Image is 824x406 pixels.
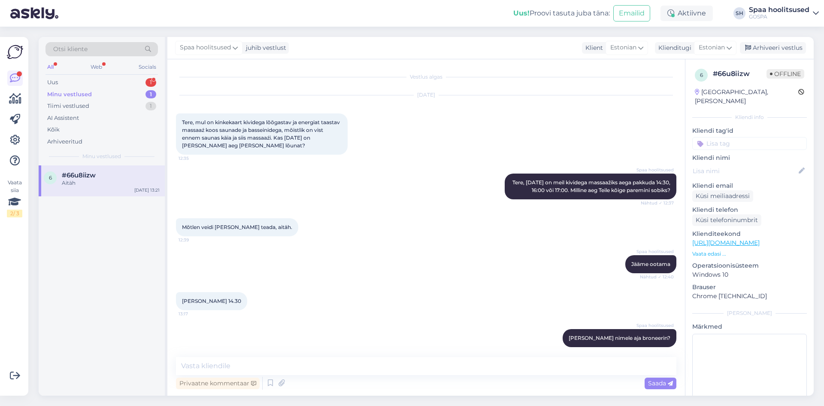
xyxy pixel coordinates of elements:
span: 13:17 [179,311,211,317]
div: [DATE] 13:21 [134,187,160,193]
span: Tere, [DATE] on meil kividega massaažiks aega pakkuda 14:30, 16:00 või 17:00. Milline aeg Teile k... [512,179,672,193]
span: Estonian [610,43,636,52]
div: Aitäh [62,179,160,187]
div: Kliendi info [692,113,807,121]
span: Estonian [699,43,725,52]
div: GOSPA [749,13,809,20]
div: 1 [145,78,156,87]
span: Nähtud ✓ 12:40 [640,274,674,280]
p: Windows 10 [692,270,807,279]
div: SH [733,7,745,19]
div: # 66u8iizw [713,69,766,79]
div: Socials [137,61,158,73]
img: Askly Logo [7,44,23,60]
div: Vestlus algas [176,73,676,81]
p: Kliendi telefon [692,205,807,214]
div: 1 [145,102,156,110]
div: Aktiivne [660,6,713,21]
div: Arhiveeritud [47,137,82,146]
div: Spaa hoolitsused [749,6,809,13]
div: 1 [145,90,156,99]
span: 12:39 [179,237,211,243]
div: [GEOGRAPHIC_DATA], [PERSON_NAME] [695,88,798,106]
span: [PERSON_NAME] 14.30 [182,298,241,304]
p: Brauser [692,283,807,292]
button: Emailid [613,5,650,21]
p: Operatsioonisüsteem [692,261,807,270]
span: Spaa hoolitsused [636,322,674,329]
div: juhib vestlust [242,43,286,52]
span: Nähtud ✓ 13:17 [642,348,674,354]
span: Mõtlen veidi [PERSON_NAME] teada, aitäh. [182,224,292,230]
a: [URL][DOMAIN_NAME] [692,239,760,247]
div: Vaata siia [7,179,22,217]
p: Klienditeekond [692,229,807,238]
p: Vaata edasi ... [692,250,807,258]
span: Jääme ootama [631,261,670,267]
span: Spaa hoolitsused [636,167,674,173]
span: #66u8iizw [62,171,96,179]
div: Klient [582,43,603,52]
span: 6 [700,72,703,78]
span: Spaa hoolitsused [636,248,674,255]
div: Proovi tasuta juba täna: [513,8,610,18]
span: Tere, mul on kinkekaart kividega lõõgastav ja energiat taastav massaaź koos saunade ja basseinide... [182,119,341,149]
b: Uus! [513,9,530,17]
div: Uus [47,78,58,87]
div: Privaatne kommentaar [176,378,260,389]
p: Chrome [TECHNICAL_ID] [692,292,807,301]
div: Klienditugi [655,43,691,52]
span: Otsi kliente [53,45,88,54]
div: Küsi telefoninumbrit [692,214,761,226]
div: [DATE] [176,91,676,99]
span: Saada [648,379,673,387]
p: Kliendi email [692,181,807,190]
div: All [45,61,55,73]
span: 6 [49,174,52,181]
div: Küsi meiliaadressi [692,190,753,202]
a: Spaa hoolitsusedGOSPA [749,6,819,20]
div: AI Assistent [47,114,79,122]
span: Nähtud ✓ 12:37 [641,200,674,206]
input: Lisa nimi [693,166,797,176]
span: Spaa hoolitsused [180,43,231,52]
div: [PERSON_NAME] [692,309,807,317]
p: Kliendi tag'id [692,126,807,135]
p: Märkmed [692,322,807,331]
span: 12:35 [179,155,211,162]
span: [PERSON_NAME] nimele aja broneerin? [569,335,670,341]
div: Arhiveeri vestlus [740,42,806,54]
div: Minu vestlused [47,90,92,99]
p: Kliendi nimi [692,153,807,162]
span: Minu vestlused [82,153,121,160]
div: Tiimi vestlused [47,102,89,110]
span: Offline [766,69,804,79]
input: Lisa tag [692,137,807,150]
div: Web [89,61,104,73]
div: 2 / 3 [7,210,22,217]
div: Kõik [47,125,60,134]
